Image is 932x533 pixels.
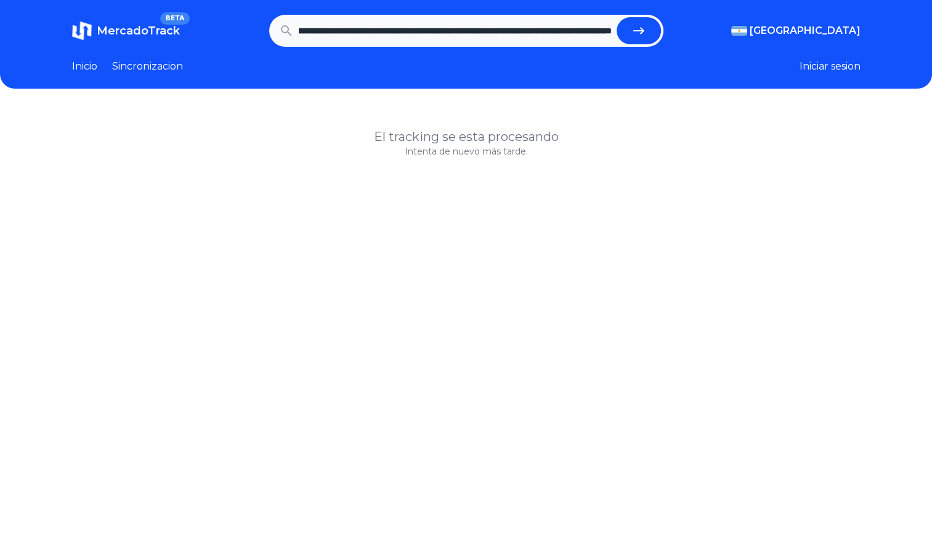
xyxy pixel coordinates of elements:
[731,23,861,38] button: [GEOGRAPHIC_DATA]
[731,26,747,36] img: Argentina
[160,12,189,25] span: BETA
[72,145,861,158] p: Intenta de nuevo más tarde.
[72,128,861,145] h1: El tracking se esta procesando
[800,59,861,74] button: Iniciar sesion
[112,59,183,74] a: Sincronizacion
[72,21,92,41] img: MercadoTrack
[72,21,180,41] a: MercadoTrackBETA
[72,59,97,74] a: Inicio
[97,24,180,38] span: MercadoTrack
[750,23,861,38] span: [GEOGRAPHIC_DATA]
